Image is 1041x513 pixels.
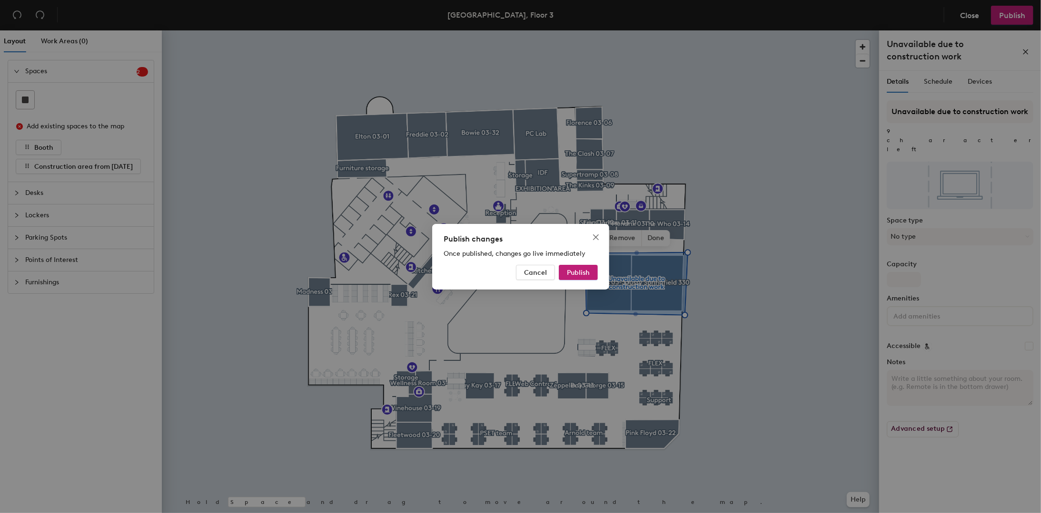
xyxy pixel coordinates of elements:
[567,268,590,276] span: Publish
[444,233,598,245] div: Publish changes
[524,268,547,276] span: Cancel
[559,265,598,280] button: Publish
[588,230,604,245] button: Close
[516,265,555,280] button: Cancel
[592,233,600,241] span: close
[588,233,604,241] span: Close
[444,250,585,258] span: Once published, changes go live immediately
